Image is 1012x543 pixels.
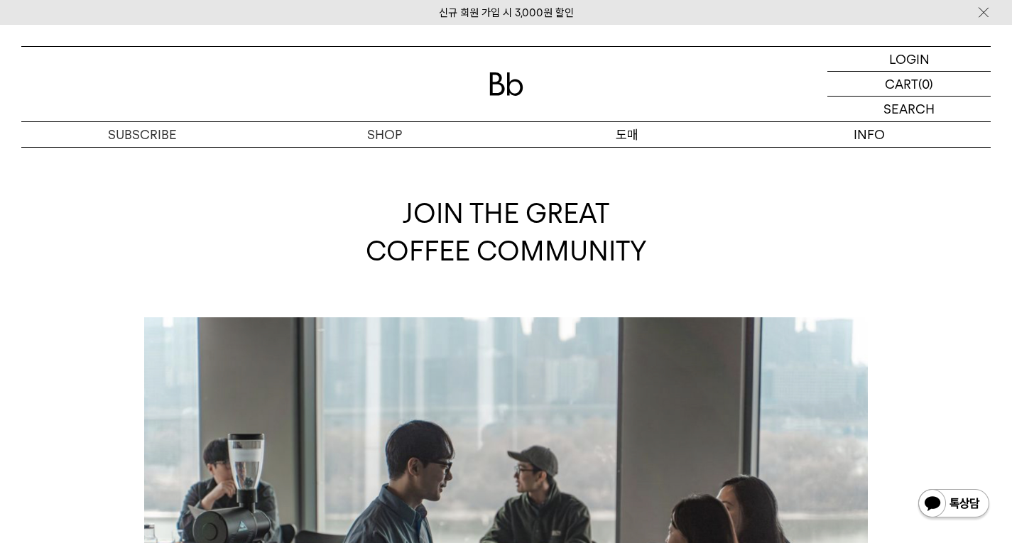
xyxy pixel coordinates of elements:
p: CART [885,72,918,96]
a: CART (0) [827,72,991,97]
p: LOGIN [889,47,930,71]
a: LOGIN [827,47,991,72]
p: (0) [918,72,933,96]
span: JOIN THE GREAT COFFEE COMMUNITY [366,197,647,267]
a: SHOP [263,122,506,147]
p: 도매 [506,122,749,147]
a: 신규 회원 가입 시 3,000원 할인 [439,6,574,19]
p: INFO [749,122,991,147]
a: SUBSCRIBE [21,122,263,147]
img: 카카오톡 채널 1:1 채팅 버튼 [917,488,991,522]
img: 로고 [489,72,523,96]
p: SEARCH [883,97,935,121]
